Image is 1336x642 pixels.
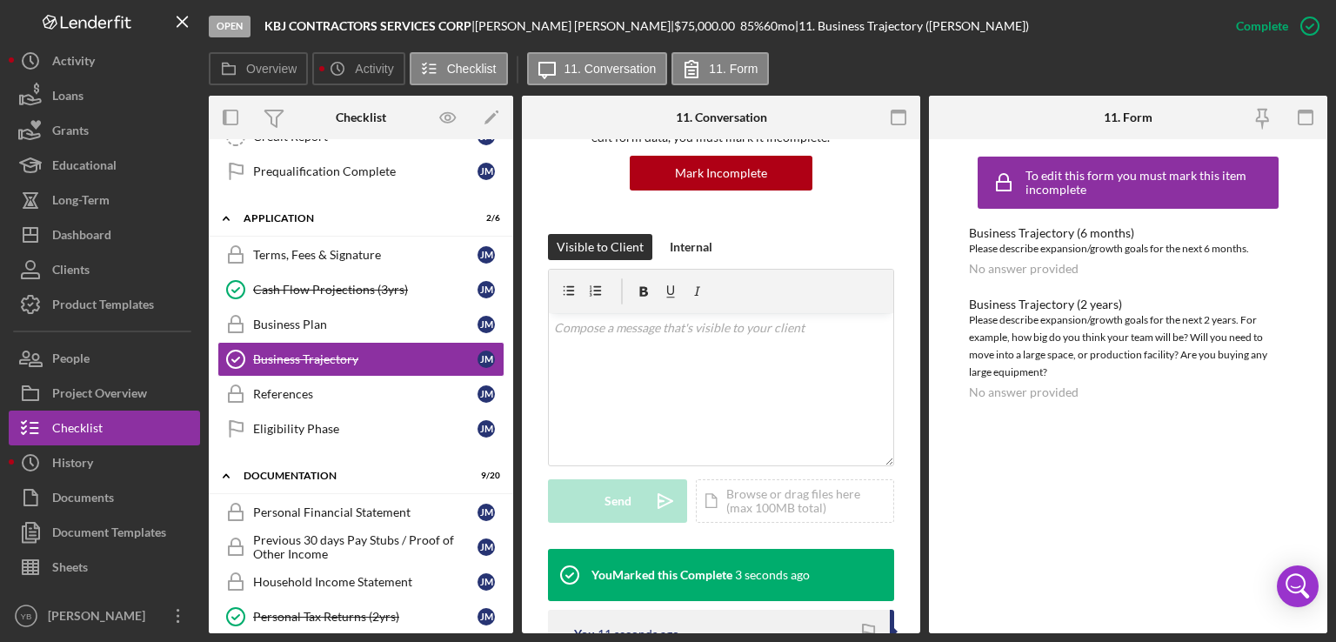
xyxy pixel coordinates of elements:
a: Prequalification CompleteJM [217,154,504,189]
div: Grants [52,113,89,152]
div: Business Trajectory [253,352,478,366]
button: Overview [209,52,308,85]
div: J M [478,246,495,264]
div: J M [478,316,495,333]
div: 11. Form [1104,110,1152,124]
div: Document Templates [52,515,166,554]
div: Long-Term [52,183,110,222]
div: 85 % [740,19,764,33]
div: To edit this form you must mark this item incomplete [1025,169,1274,197]
div: Checklist [52,411,103,450]
div: Product Templates [52,287,154,326]
div: J M [478,573,495,591]
label: Overview [246,62,297,76]
button: Product Templates [9,287,200,322]
button: Mark Incomplete [630,156,812,191]
div: Complete [1236,9,1288,43]
div: Personal Financial Statement [253,505,478,519]
div: Prequalification Complete [253,164,478,178]
button: Educational [9,148,200,183]
div: References [253,387,478,401]
button: Clients [9,252,200,287]
div: Business Trajectory (6 months) [969,226,1287,240]
button: Send [548,479,687,523]
div: 60 mo [764,19,795,33]
div: [PERSON_NAME] [43,599,157,638]
button: People [9,341,200,376]
a: Cash Flow Projections (3yrs)JM [217,272,504,307]
a: Business TrajectoryJM [217,342,504,377]
a: Checklist [9,411,200,445]
button: 11. Conversation [527,52,668,85]
div: Visible to Client [557,234,644,260]
div: 2 / 6 [469,213,500,224]
button: Grants [9,113,200,148]
div: Mark Incomplete [675,156,767,191]
a: ReferencesJM [217,377,504,411]
b: KBJ CONTRACTORS SERVICES CORP [264,18,471,33]
div: J M [478,504,495,521]
div: Open Intercom Messenger [1277,565,1319,607]
button: Activity [312,52,404,85]
a: Personal Financial StatementJM [217,495,504,530]
div: Send [605,479,631,523]
button: Project Overview [9,376,200,411]
button: Complete [1219,9,1327,43]
div: Please describe expansion/growth goals for the next 6 months. [969,240,1287,257]
div: J M [478,420,495,438]
div: Educational [52,148,117,187]
button: 11. Form [671,52,769,85]
button: Visible to Client [548,234,652,260]
time: 2025-08-22 17:57 [598,627,679,641]
div: Please describe expansion/growth goals for the next 2 years. For example, how big do you think yo... [969,311,1287,381]
a: Long-Term [9,183,200,217]
div: Checklist [336,110,386,124]
div: Business Plan [253,318,478,331]
a: Sheets [9,550,200,585]
div: Clients [52,252,90,291]
button: Document Templates [9,515,200,550]
button: Activity [9,43,200,78]
div: Sheets [52,550,88,589]
div: | 11. Business Trajectory ([PERSON_NAME]) [795,19,1029,33]
div: No answer provided [969,385,1079,399]
div: | [264,19,475,33]
button: Dashboard [9,217,200,252]
div: History [52,445,93,485]
div: 9 / 20 [469,471,500,481]
text: YB [21,612,32,621]
div: J M [478,538,495,556]
div: [PERSON_NAME] [PERSON_NAME] | [475,19,674,33]
button: Loans [9,78,200,113]
label: 11. Conversation [564,62,657,76]
div: Dashboard [52,217,111,257]
div: No answer provided [969,262,1079,276]
button: Checklist [410,52,508,85]
div: Household Income Statement [253,575,478,589]
button: History [9,445,200,480]
a: Previous 30 days Pay Stubs / Proof of Other IncomeJM [217,530,504,565]
label: Activity [355,62,393,76]
div: J M [478,385,495,403]
div: Internal [670,234,712,260]
button: YB[PERSON_NAME] [9,599,200,633]
div: People [52,341,90,380]
div: J M [478,163,495,180]
div: $75,000.00 [674,19,740,33]
label: 11. Form [709,62,758,76]
div: Documentation [244,471,457,481]
div: 11. Conversation [676,110,767,124]
div: Cash Flow Projections (3yrs) [253,283,478,297]
div: Eligibility Phase [253,422,478,436]
div: Application [244,213,457,224]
